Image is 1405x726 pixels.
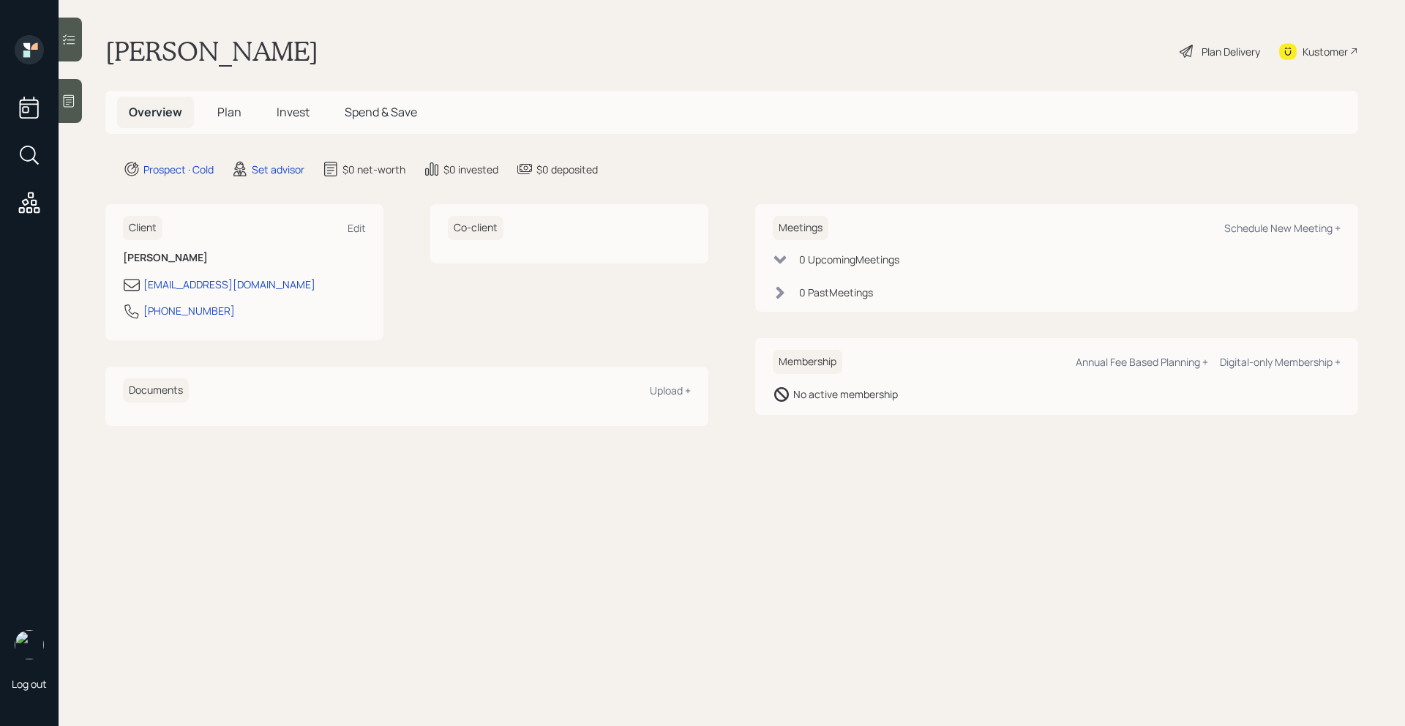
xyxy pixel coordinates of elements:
[650,383,691,397] div: Upload +
[143,277,315,292] div: [EMAIL_ADDRESS][DOMAIN_NAME]
[123,252,366,264] h6: [PERSON_NAME]
[345,104,417,120] span: Spend & Save
[773,216,828,240] h6: Meetings
[12,677,47,691] div: Log out
[793,386,898,402] div: No active membership
[773,350,842,374] h6: Membership
[348,221,366,235] div: Edit
[123,378,189,403] h6: Documents
[799,252,899,267] div: 0 Upcoming Meeting s
[123,216,162,240] h6: Client
[1076,355,1208,369] div: Annual Fee Based Planning +
[1202,44,1260,59] div: Plan Delivery
[105,35,318,67] h1: [PERSON_NAME]
[443,162,498,177] div: $0 invested
[277,104,310,120] span: Invest
[129,104,182,120] span: Overview
[536,162,598,177] div: $0 deposited
[252,162,304,177] div: Set advisor
[217,104,241,120] span: Plan
[143,162,214,177] div: Prospect · Cold
[1303,44,1348,59] div: Kustomer
[1224,221,1341,235] div: Schedule New Meeting +
[448,216,503,240] h6: Co-client
[143,303,235,318] div: [PHONE_NUMBER]
[1220,355,1341,369] div: Digital-only Membership +
[342,162,405,177] div: $0 net-worth
[15,630,44,659] img: retirable_logo.png
[799,285,873,300] div: 0 Past Meeting s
